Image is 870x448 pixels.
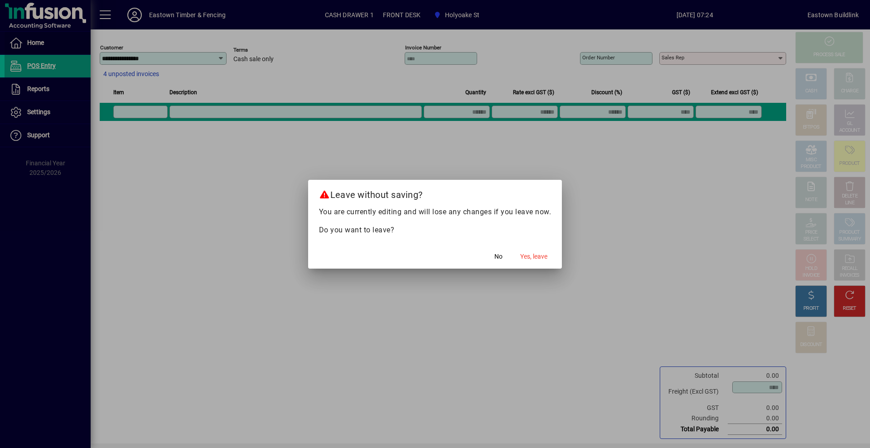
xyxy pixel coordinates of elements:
p: Do you want to leave? [319,225,551,236]
button: No [484,249,513,265]
span: No [494,252,503,261]
p: You are currently editing and will lose any changes if you leave now. [319,207,551,217]
h2: Leave without saving? [308,180,562,206]
button: Yes, leave [517,249,551,265]
span: Yes, leave [520,252,547,261]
